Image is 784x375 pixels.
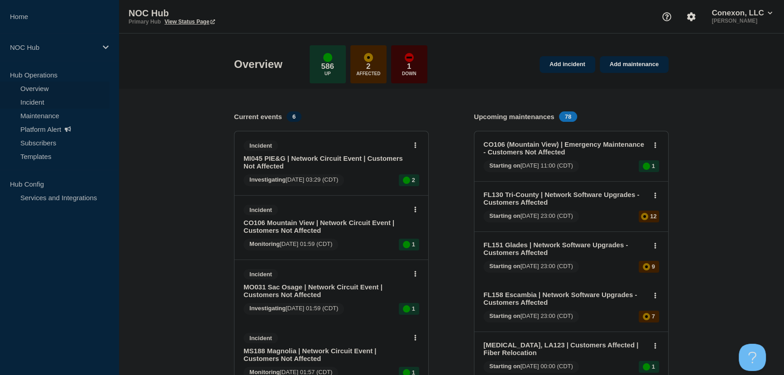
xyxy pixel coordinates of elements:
[489,263,521,269] span: Starting on
[641,213,648,220] div: affected
[403,241,410,248] div: up
[129,8,310,19] p: NOC Hub
[650,213,656,220] p: 12
[412,305,415,312] p: 1
[474,113,555,120] h4: Upcoming maintenances
[643,263,650,270] div: affected
[559,111,577,122] span: 78
[412,177,415,183] p: 2
[10,43,97,51] p: NOC Hub
[244,174,344,186] span: [DATE] 03:29 (CDT)
[489,363,521,370] span: Starting on
[489,212,521,219] span: Starting on
[483,160,579,172] span: [DATE] 11:00 (CDT)
[643,163,650,170] div: up
[483,241,647,256] a: FL151 Glades | Network Software Upgrades - Customers Affected
[483,341,647,356] a: [MEDICAL_DATA], LA123 | Customers Affected | Fiber Relocation
[249,240,280,247] span: Monitoring
[652,263,655,270] p: 9
[489,312,521,319] span: Starting on
[652,313,655,320] p: 7
[652,163,655,169] p: 1
[164,19,215,25] a: View Status Page
[710,18,774,24] p: [PERSON_NAME]
[244,269,278,279] span: Incident
[483,311,579,322] span: [DATE] 23:00 (CDT)
[652,363,655,370] p: 1
[483,140,647,156] a: CO106 (Mountain View) | Emergency Maintenance - Customers Not Affected
[356,71,380,76] p: Affected
[287,111,301,122] span: 6
[323,53,332,62] div: up
[643,363,650,370] div: up
[234,58,282,71] h1: Overview
[244,347,407,362] a: MS188 Magnolia | Network Circuit Event | Customers Not Affected
[244,205,278,215] span: Incident
[483,191,647,206] a: FL130 Tri-County | Network Software Upgrades - Customers Affected
[249,305,286,312] span: Investigating
[483,291,647,306] a: FL158 Escambia | Network Software Upgrades - Customers Affected
[244,154,407,170] a: MI045 PIE&G | Network Circuit Event | Customers Not Affected
[405,53,414,62] div: down
[364,53,373,62] div: affected
[244,283,407,298] a: MO031 Sac Osage | Network Circuit Event | Customers Not Affected
[710,9,774,18] button: Conexon, LLC
[682,7,701,26] button: Account settings
[403,305,410,312] div: up
[540,56,595,73] a: Add incident
[234,113,282,120] h4: Current events
[244,140,278,151] span: Incident
[489,162,521,169] span: Starting on
[244,303,344,315] span: [DATE] 01:59 (CDT)
[366,62,370,71] p: 2
[321,62,334,71] p: 586
[483,211,579,222] span: [DATE] 23:00 (CDT)
[403,177,410,184] div: up
[402,71,416,76] p: Down
[483,361,579,373] span: [DATE] 00:00 (CDT)
[483,261,579,273] span: [DATE] 23:00 (CDT)
[600,56,669,73] a: Add maintenance
[739,344,766,371] iframe: Help Scout Beacon - Open
[244,219,407,234] a: CO106 Mountain View | Network Circuit Event | Customers Not Affected
[244,333,278,343] span: Incident
[657,7,676,26] button: Support
[412,241,415,248] p: 1
[244,239,338,250] span: [DATE] 01:59 (CDT)
[325,71,331,76] p: Up
[643,313,650,320] div: affected
[129,19,161,25] p: Primary Hub
[249,176,286,183] span: Investigating
[407,62,411,71] p: 1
